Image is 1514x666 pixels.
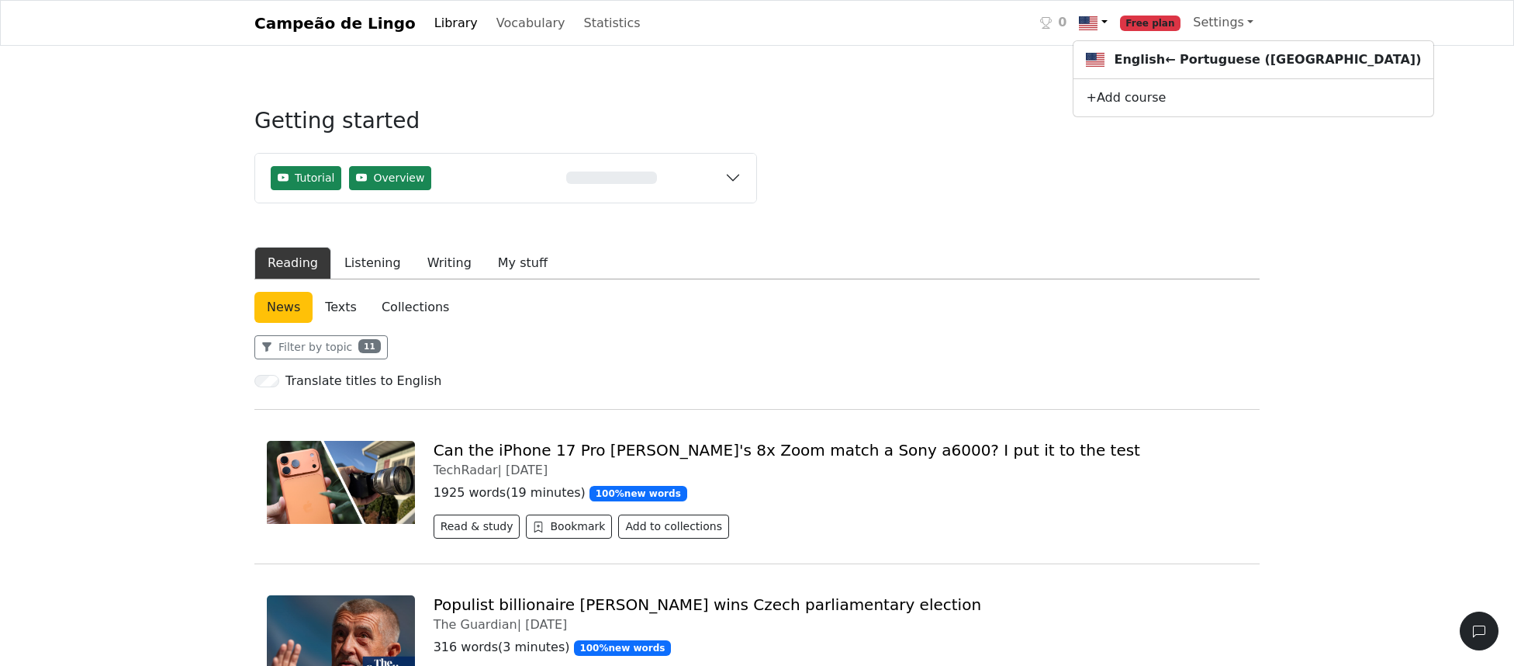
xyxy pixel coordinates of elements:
[254,247,331,279] button: Reading
[526,515,612,539] button: Bookmark
[577,8,646,39] a: Statistics
[434,463,1247,477] div: TechRadar |
[434,515,520,539] button: Read & study
[1187,7,1260,38] a: Settings
[618,515,729,539] button: Add to collections
[255,154,756,203] button: TutorialOverview
[485,247,561,279] button: My stuff
[254,8,416,39] a: Campeão de Lingo
[434,638,1247,657] p: 316 words ( 3 minutes )
[254,108,757,147] h3: Getting started
[331,247,414,279] button: Listening
[434,522,527,536] a: Read & study
[428,8,484,39] a: Library
[1120,16,1181,31] span: Free plan
[267,441,415,524] img: XYfUktpRkUNn7DnMAKjz5X-1200-80.jpg
[254,335,388,359] button: Filter by topic11
[295,170,334,186] span: Tutorial
[271,166,341,190] button: Tutorial
[589,486,687,501] span: 100 % new words
[1114,7,1187,39] a: Free plan
[414,247,485,279] button: Writing
[254,14,416,33] font: Campeão de Lingo
[1034,7,1073,39] a: 0
[358,339,380,353] span: 11
[1058,13,1066,32] span: 0
[506,463,548,477] span: [DATE]
[1079,14,1097,33] img: us.svg
[373,170,424,186] span: Overview
[1073,85,1433,110] a: +Add course
[369,292,461,323] a: Collections
[349,166,431,190] button: Overview
[254,292,313,323] a: News
[434,595,981,614] a: Populist billionaire [PERSON_NAME] wins Czech parliamentary election
[434,441,1140,460] a: Can the iPhone 17 Pro [PERSON_NAME]'s 8x Zoom match a Sony a6000? I put it to the test
[285,373,441,388] h6: Translate titles to English
[1073,47,1433,73] a: English← Portuguese ([GEOGRAPHIC_DATA])
[313,292,369,323] a: Texts
[434,484,1247,502] p: 1925 words ( 19 minutes )
[1086,50,1104,69] img: us.svg
[434,617,1247,632] div: The Guardian |
[525,617,567,632] span: [DATE]
[574,640,672,656] span: 100 % new words
[490,8,572,39] a: Vocabulary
